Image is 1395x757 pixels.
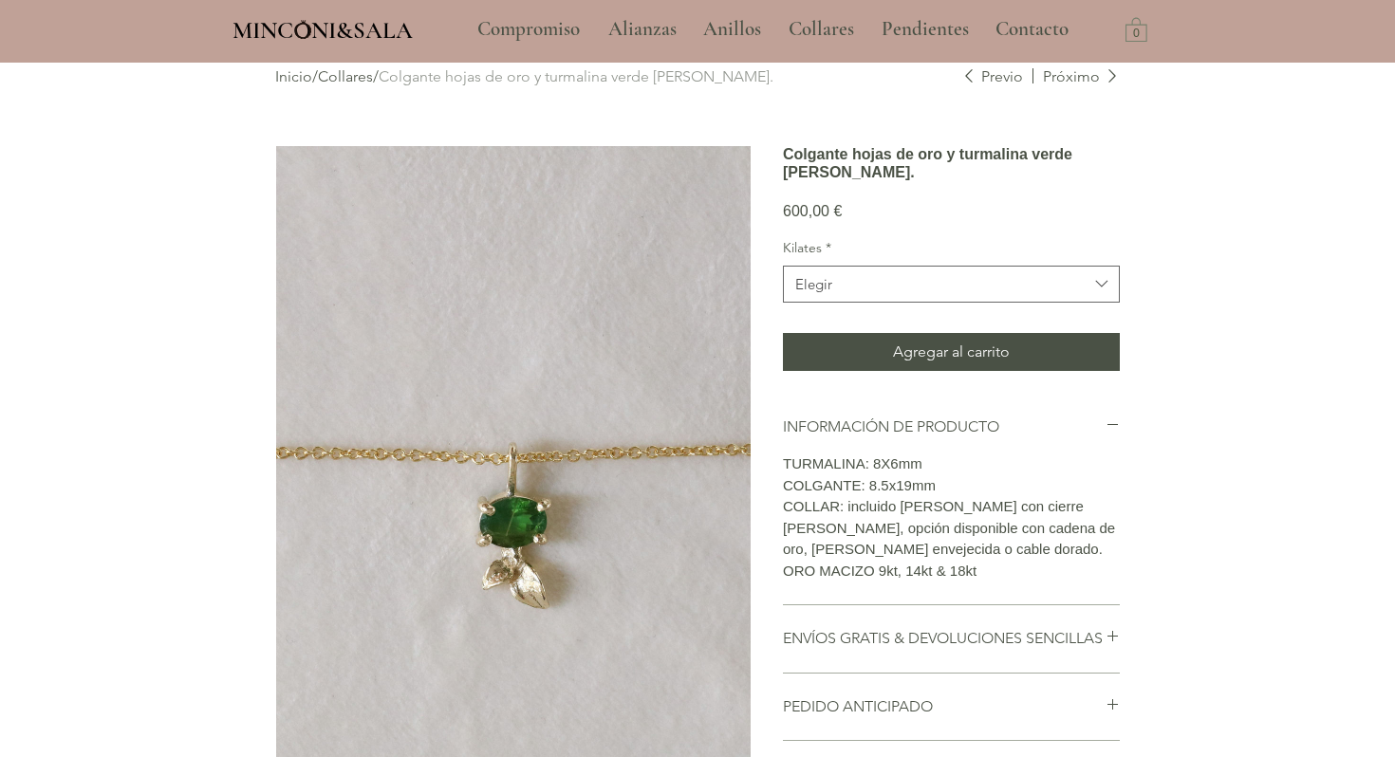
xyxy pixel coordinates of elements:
[795,274,832,294] div: Elegir
[689,6,774,53] a: Anillos
[783,416,1120,437] button: INFORMACIÓN DE PRODUCTO
[893,341,1010,363] span: Agregar al carrito
[468,6,589,53] p: Compromiso
[986,6,1078,53] p: Contacto
[981,6,1084,53] a: Contacto
[783,333,1120,371] button: Agregar al carrito
[872,6,978,53] p: Pendientes
[594,6,689,53] a: Alianzas
[1133,28,1140,41] text: 0
[599,6,686,53] p: Alianzas
[779,6,864,53] p: Collares
[783,453,1120,475] p: TURMALINA: 8X6mm
[783,696,1106,717] h2: PEDIDO ANTICIPADO
[1125,16,1147,42] a: Carrito con 0 ítems
[232,12,413,44] a: MINCONI&SALA
[783,628,1106,649] h2: ENVÍOS GRATIS & DEVOLUCIONES SENCILLAS
[783,628,1120,649] button: ENVÍOS GRATIS & DEVOLUCIONES SENCILLAS
[783,475,1120,497] p: COLGANTE: 8.5x19mm
[232,16,413,45] span: MINCONI&SALA
[783,561,1120,582] p: ORO MACIZO 9kt, 14kt & 18kt
[783,696,1120,717] button: PEDIDO ANTICIPADO
[275,67,312,85] a: Inicio
[783,496,1120,561] p: COLLAR: incluido [PERSON_NAME] con cierre [PERSON_NAME], opción disponible con cadena de oro, [PE...
[774,6,867,53] a: Collares
[694,6,771,53] p: Anillos
[463,6,594,53] a: Compromiso
[867,6,981,53] a: Pendientes
[426,6,1121,53] nav: Sitio
[961,66,1023,87] a: Previo
[295,20,311,39] img: Minconi Sala
[1032,66,1120,87] a: Próximo
[783,145,1120,181] h1: Colgante hojas de oro y turmalina verde [PERSON_NAME].
[783,239,1120,258] label: Kilates
[379,67,773,85] a: Colgante hojas de oro y turmalina verde [PERSON_NAME].
[318,67,373,85] a: Collares
[783,416,1106,437] h2: INFORMACIÓN DE PRODUCTO
[783,266,1120,303] button: Kilates
[783,203,842,219] span: 600,00 €
[275,66,961,87] div: / /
